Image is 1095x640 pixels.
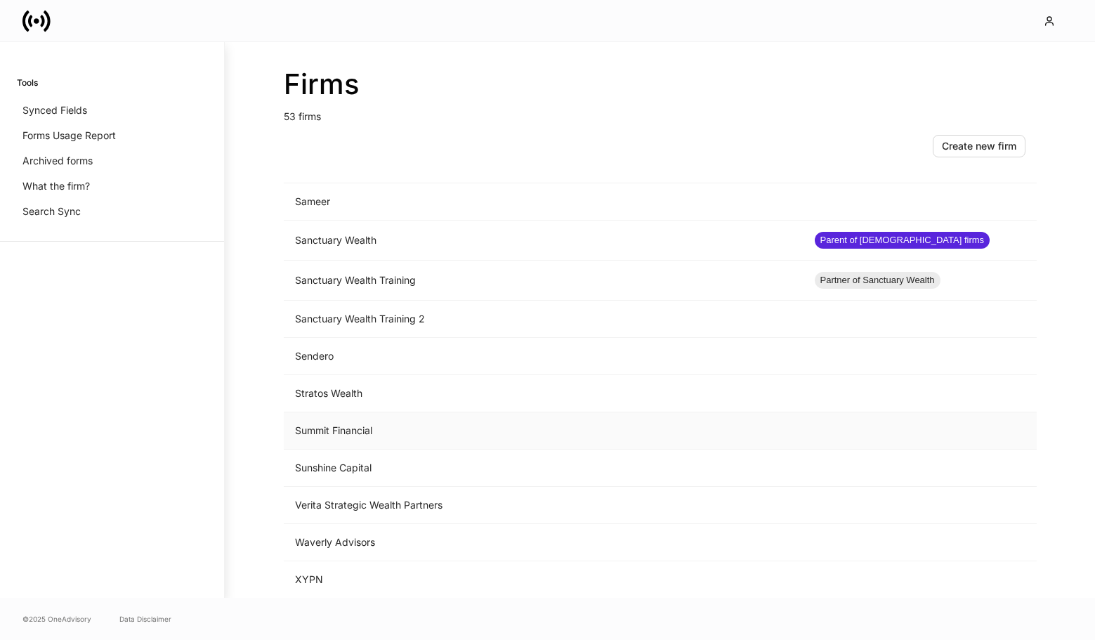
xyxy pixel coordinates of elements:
p: Forms Usage Report [22,129,116,143]
td: Sunshine Capital [284,450,804,487]
h2: Firms [284,67,1037,101]
td: Sanctuary Wealth Training [284,261,804,301]
span: Partner of Sanctuary Wealth [815,273,940,287]
td: Verita Strategic Wealth Partners [284,487,804,524]
a: What the firm? [17,174,207,199]
td: XYPN [284,561,804,599]
td: Sendero [284,338,804,375]
button: Create new firm [933,135,1025,157]
span: Parent of [DEMOGRAPHIC_DATA] firms [815,233,990,247]
a: Archived forms [17,148,207,174]
p: Search Sync [22,204,81,218]
td: Waverly Advisors [284,524,804,561]
a: Search Sync [17,199,207,224]
div: Create new firm [942,139,1016,153]
td: Sanctuary Wealth [284,221,804,261]
a: Synced Fields [17,98,207,123]
p: 53 firms [284,101,1037,124]
h6: Tools [17,76,38,89]
p: What the firm? [22,179,90,193]
a: Forms Usage Report [17,123,207,148]
td: Summit Financial [284,412,804,450]
td: Sameer [284,183,804,221]
td: Stratos Wealth [284,375,804,412]
a: Data Disclaimer [119,613,171,625]
p: Archived forms [22,154,93,168]
p: Synced Fields [22,103,87,117]
td: Sanctuary Wealth Training 2 [284,301,804,338]
span: © 2025 OneAdvisory [22,613,91,625]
